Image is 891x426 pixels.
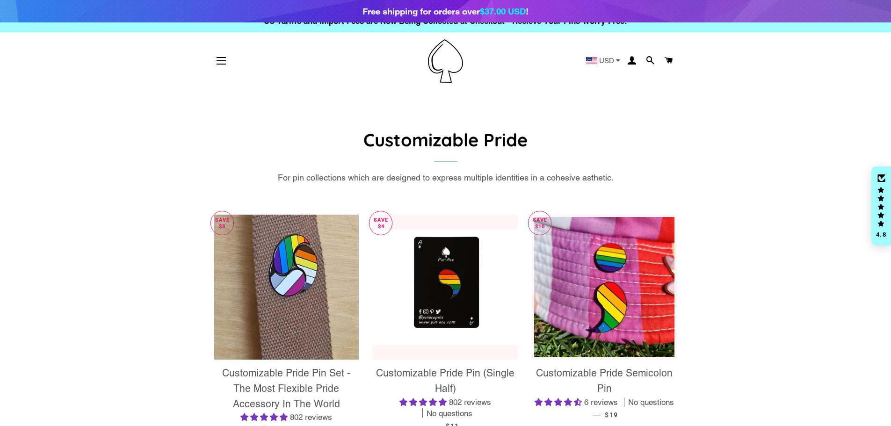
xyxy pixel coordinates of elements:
[535,397,584,407] span: 4.67 stars
[376,367,514,394] span: Customizable Pride Pin (Single Half)
[427,408,472,419] span: No questions
[290,412,332,422] span: 802 reviews
[599,57,614,64] span: USD
[222,367,350,410] span: Customizable Pride Pin Set - The Most Flexible Pride Accessory In The World
[871,166,891,246] div: Click to open Judge.me floating reviews tab
[876,231,887,238] div: 4.8
[362,5,529,18] div: Free shipping for orders over !
[399,397,449,407] span: 4.83 stars
[536,367,673,394] span: Customizable Pride Semicolon Pin
[428,39,463,83] img: Pin-Ace
[240,412,290,422] span: 4.83 stars
[214,171,677,184] div: For pin collections which are designed to express multiple identities in a cohesive asthetic.
[593,410,601,419] span: —
[211,211,233,235] p: Save $8
[628,397,674,408] span: No questions
[605,411,618,419] span: $19
[214,127,677,152] h1: Customizable Pride
[529,211,551,235] p: Save $10
[369,211,392,235] p: Save $4
[480,6,526,16] span: $37.00 USD
[584,397,618,407] span: 6 reviews
[449,397,491,407] span: 802 reviews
